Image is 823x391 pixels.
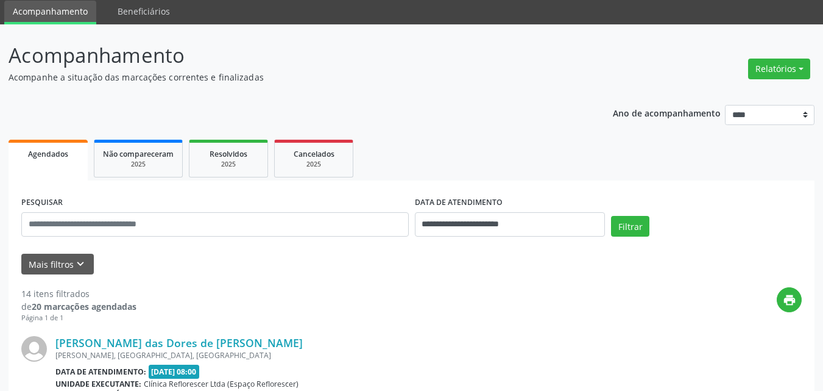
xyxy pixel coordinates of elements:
label: PESQUISAR [21,193,63,212]
a: Beneficiários [109,1,178,22]
strong: 20 marcações agendadas [32,301,136,312]
button: Filtrar [611,216,649,237]
p: Acompanhamento [9,40,573,71]
div: 2025 [283,160,344,169]
span: Não compareceram [103,149,174,159]
span: Resolvidos [210,149,247,159]
span: Agendados [28,149,68,159]
button: Relatórios [748,59,810,79]
b: Unidade executante: [55,379,141,389]
button: print [777,287,802,312]
i: keyboard_arrow_down [74,257,87,271]
div: de [21,300,136,313]
div: Página 1 de 1 [21,313,136,323]
div: [PERSON_NAME], [GEOGRAPHIC_DATA], [GEOGRAPHIC_DATA] [55,350,619,361]
span: [DATE] 08:00 [149,365,200,379]
p: Acompanhe a situação das marcações correntes e finalizadas [9,71,573,84]
a: Acompanhamento [4,1,96,24]
a: [PERSON_NAME] das Dores de [PERSON_NAME] [55,336,303,350]
img: img [21,336,47,362]
i: print [783,293,796,307]
div: 2025 [198,160,259,169]
span: Clínica Reflorescer Ltda (Espaço Reflorescer) [144,379,298,389]
div: 2025 [103,160,174,169]
p: Ano de acompanhamento [613,105,721,120]
label: DATA DE ATENDIMENTO [415,193,503,212]
span: Cancelados [294,149,334,159]
div: 14 itens filtrados [21,287,136,300]
button: Mais filtroskeyboard_arrow_down [21,254,94,275]
b: Data de atendimento: [55,367,146,377]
